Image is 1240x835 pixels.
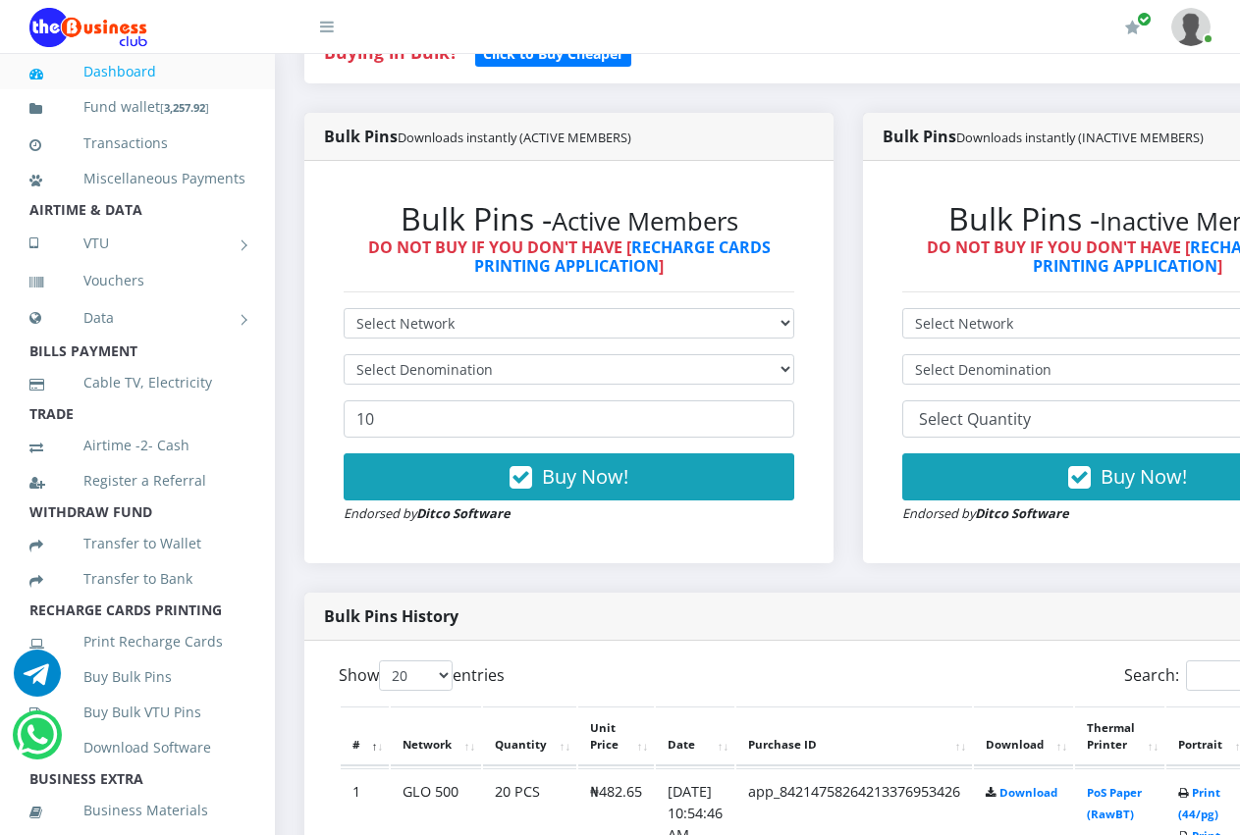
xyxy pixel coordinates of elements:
a: PoS Paper (RawBT) [1087,785,1142,821]
a: Buy Bulk VTU Pins [29,690,245,735]
strong: Bulk Pins History [324,605,458,627]
a: Data [29,293,245,342]
a: Transfer to Wallet [29,521,245,566]
span: Buy Now! [1101,463,1187,490]
small: Downloads instantly (ACTIVE MEMBERS) [398,129,631,146]
a: Transactions [29,121,245,166]
a: Download [999,785,1057,800]
th: #: activate to sort column descending [341,706,389,767]
h2: Bulk Pins - [344,200,794,237]
strong: Ditco Software [975,504,1069,522]
a: Print (44/pg) [1178,785,1220,821]
button: Buy Now! [344,453,794,500]
th: Download: activate to sort column ascending [974,706,1073,767]
label: Show entries [339,660,505,691]
span: Renew/Upgrade Subscription [1137,12,1152,26]
a: Download Software [29,725,245,770]
a: Miscellaneous Payments [29,156,245,201]
a: Print Recharge Cards [29,619,245,664]
strong: DO NOT BUY IF YOU DON'T HAVE [ ] [368,236,771,277]
a: Cable TV, Electricity [29,360,245,405]
th: Thermal Printer: activate to sort column ascending [1075,706,1164,767]
th: Quantity: activate to sort column ascending [483,706,576,767]
strong: Ditco Software [416,504,511,522]
img: User [1171,8,1211,46]
a: Dashboard [29,49,245,94]
a: Click to Buy Cheaper [475,40,631,64]
th: Date: activate to sort column ascending [656,706,734,767]
small: [ ] [160,100,209,115]
a: VTU [29,219,245,268]
small: Endorsed by [902,504,1069,522]
img: Logo [29,8,147,47]
a: Business Materials [29,788,245,833]
i: Renew/Upgrade Subscription [1125,20,1140,35]
span: Buy Now! [542,463,628,490]
strong: Bulk Pins [324,126,631,147]
th: Purchase ID: activate to sort column ascending [736,706,972,767]
th: Unit Price: activate to sort column ascending [578,706,654,767]
a: RECHARGE CARDS PRINTING APPLICATION [474,236,771,277]
small: Endorsed by [344,504,511,522]
a: Chat for support [17,726,57,758]
th: Network: activate to sort column ascending [391,706,481,767]
b: 3,257.92 [164,100,205,115]
small: Active Members [552,204,738,238]
select: Showentries [379,660,453,691]
strong: Bulk Pins [883,126,1204,147]
a: Transfer to Bank [29,556,245,601]
a: Vouchers [29,258,245,303]
small: Downloads instantly (INACTIVE MEMBERS) [956,129,1204,146]
input: Enter Quantity [344,400,794,438]
a: Chat for support [14,664,61,697]
a: Fund wallet[3,257.92] [29,84,245,130]
a: Airtime -2- Cash [29,423,245,468]
a: Buy Bulk Pins [29,654,245,700]
a: Register a Referral [29,458,245,503]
